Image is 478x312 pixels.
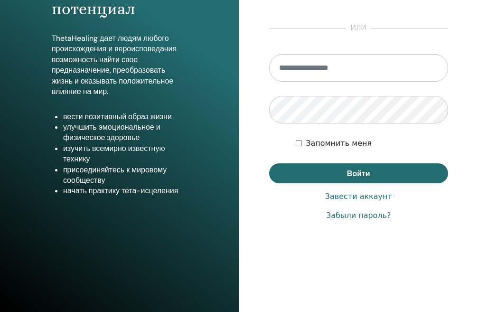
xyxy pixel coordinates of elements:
a: Завести аккаунт [325,191,392,202]
font: Завести аккаунт [325,192,392,201]
font: присоединяйтесь к мировому сообществу [63,165,167,185]
font: Забыли пароль? [326,211,391,220]
a: Забыли пароль? [326,210,391,221]
button: Войти [269,163,449,183]
div: Оставьте меня аутентифицированным на неопределенный срок или пока я не выйду из системы вручную [296,138,448,149]
font: вести позитивный образ жизни [63,112,172,122]
font: начать практику тета-исцеления [63,186,178,196]
font: изучить всемирно известную технику [63,143,165,164]
font: ThetaHealing дает людям любого происхождения и вероисповедания возможность найти свое предназначе... [52,33,177,96]
font: или [351,23,367,33]
font: Войти [347,169,370,179]
font: Запомнить меня [306,139,372,148]
font: улучшить эмоциональное и физическое здоровье [63,122,160,142]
